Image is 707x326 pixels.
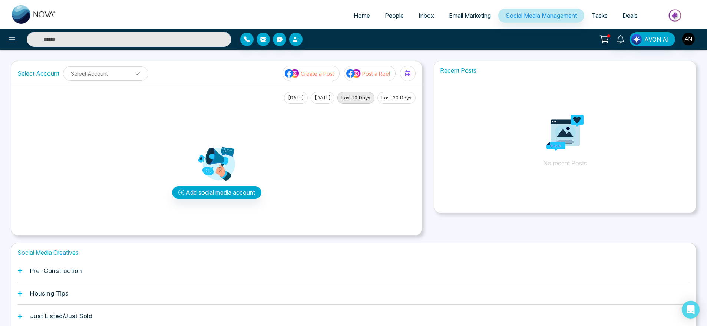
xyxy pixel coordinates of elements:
h1: Pre-Construction [30,267,82,274]
button: AVON AI [630,32,675,46]
span: Inbox [419,12,434,19]
img: social-media-icon [285,69,300,78]
a: Home [346,9,377,23]
button: social-media-iconPost a Reel [344,66,396,81]
button: Last 30 Days [377,92,416,104]
span: Email Marketing [449,12,491,19]
a: People [377,9,411,23]
img: Analytics png [546,114,584,151]
p: Create a Post [301,70,334,78]
a: Email Marketing [442,9,498,23]
span: People [385,12,404,19]
button: Select Account [63,66,148,81]
h1: Housing Tips [30,290,69,297]
a: Social Media Management [498,9,584,23]
span: AVON AI [644,35,669,44]
span: Deals [622,12,638,19]
h1: Recent Posts [434,67,696,74]
button: Last 10 Days [337,92,374,104]
label: Select Account [17,69,59,78]
button: [DATE] [284,92,308,104]
img: Market-place.gif [649,7,703,24]
p: No recent Posts [434,78,696,189]
h1: Just Listed/Just Sold [30,312,92,320]
span: Tasks [592,12,608,19]
img: User Avatar [682,33,695,45]
a: Inbox [411,9,442,23]
img: Lead Flow [631,34,642,45]
img: Analytics png [198,145,235,182]
h1: Social Media Creatives [17,249,690,256]
button: Add social media account [172,186,261,199]
img: Nova CRM Logo [12,5,56,24]
img: social-media-icon [346,69,361,78]
a: Deals [615,9,645,23]
div: Open Intercom Messenger [682,301,700,319]
button: [DATE] [311,92,334,104]
a: Tasks [584,9,615,23]
span: Social Media Management [506,12,577,19]
p: Post a Reel [362,70,390,78]
span: Home [354,12,370,19]
button: social-media-iconCreate a Post [283,66,340,81]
